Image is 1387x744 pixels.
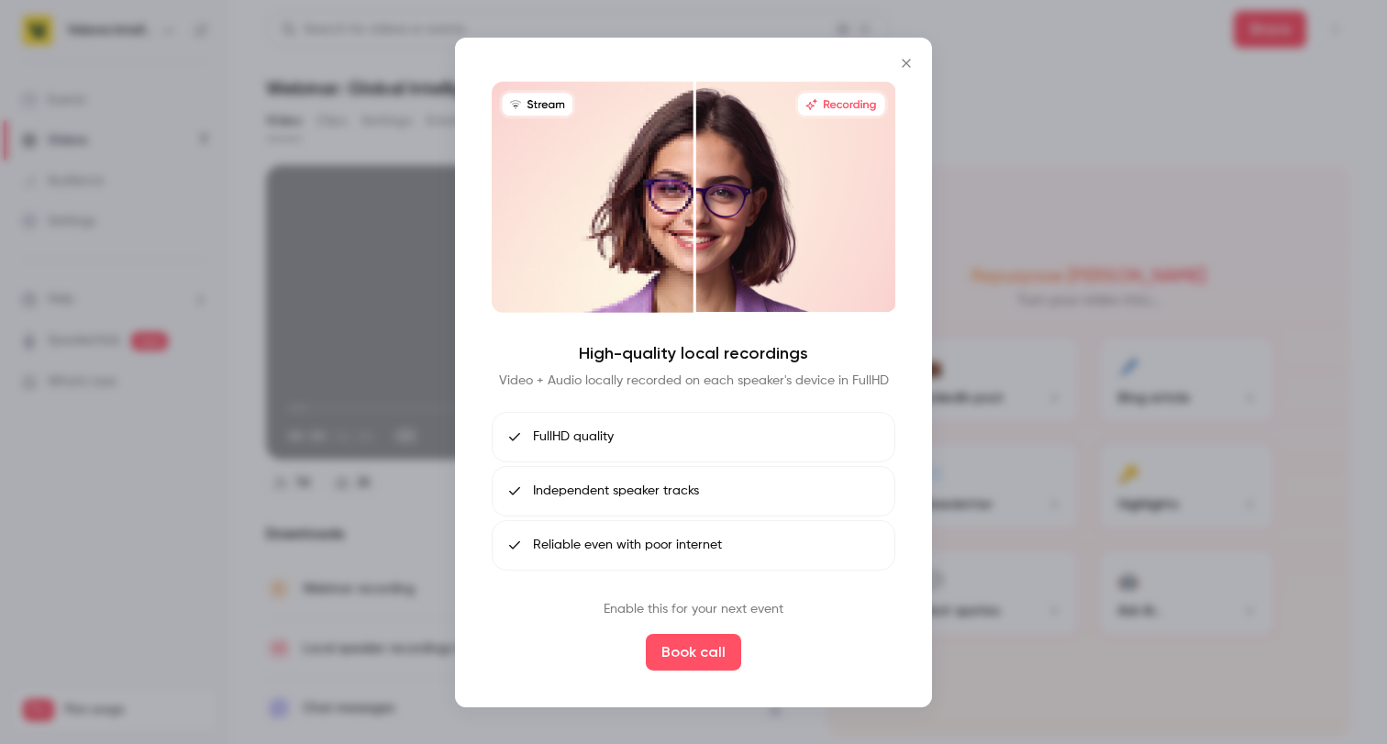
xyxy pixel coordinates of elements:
[646,634,741,671] button: Book call
[533,536,722,555] span: Reliable even with poor internet
[888,44,925,81] button: Close
[533,482,699,501] span: Independent speaker tracks
[579,342,808,364] h4: High-quality local recordings
[533,428,614,447] span: FullHD quality
[499,372,889,390] p: Video + Audio locally recorded on each speaker's device in FullHD
[604,600,783,619] p: Enable this for your next event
